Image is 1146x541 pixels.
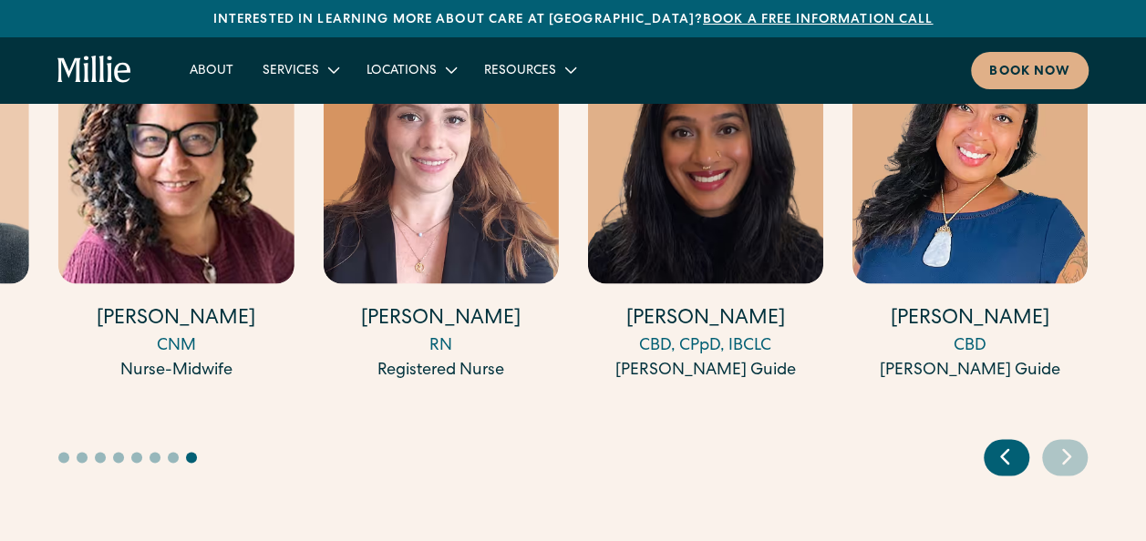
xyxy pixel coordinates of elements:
[58,452,69,463] button: Go to slide 1
[323,30,558,385] div: 15 / 17
[852,30,1088,385] div: 17 / 17
[588,333,823,358] div: CBD, CPpD, IBCLC
[58,305,294,333] h4: [PERSON_NAME]
[588,358,823,383] div: [PERSON_NAME] Guide
[323,333,558,358] div: RN
[168,452,179,463] button: Go to slide 7
[57,56,131,85] a: home
[58,358,294,383] div: Nurse-Midwife
[58,333,294,358] div: CNM
[95,452,106,463] button: Go to slide 3
[852,305,1088,333] h4: [PERSON_NAME]
[175,55,248,85] a: About
[1042,439,1088,475] div: Next slide
[588,30,823,383] a: [PERSON_NAME]CBD, CPpD, IBCLC[PERSON_NAME] Guide
[852,333,1088,358] div: CBD
[248,55,352,85] div: Services
[323,30,558,383] a: [PERSON_NAME]RNRegistered Nurse
[484,62,556,81] div: Resources
[852,30,1088,383] a: [PERSON_NAME]CBD[PERSON_NAME] Guide
[852,358,1088,383] div: [PERSON_NAME] Guide
[58,30,294,383] a: [PERSON_NAME]CNMNurse-Midwife
[150,452,160,463] button: Go to slide 6
[470,55,589,85] div: Resources
[186,452,197,463] button: Go to slide 8
[131,452,142,463] button: Go to slide 5
[703,14,933,26] a: Book a free information call
[352,55,470,85] div: Locations
[588,305,823,333] h4: [PERSON_NAME]
[971,52,1089,89] a: Book now
[323,358,558,383] div: Registered Nurse
[367,62,437,81] div: Locations
[263,62,319,81] div: Services
[323,305,558,333] h4: [PERSON_NAME]
[113,452,124,463] button: Go to slide 4
[989,63,1070,82] div: Book now
[588,30,823,385] div: 16 / 17
[58,30,294,385] div: 14 / 17
[77,452,88,463] button: Go to slide 2
[984,439,1029,475] div: Previous slide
